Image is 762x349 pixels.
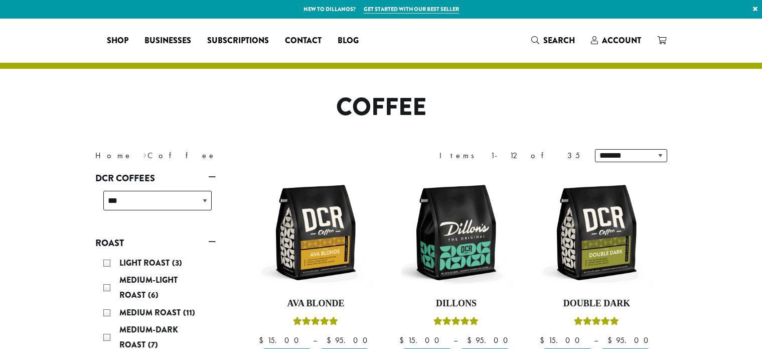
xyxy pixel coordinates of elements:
[148,289,159,301] span: (6)
[543,35,575,46] span: Search
[467,335,513,345] bdi: 95.00
[539,175,654,290] img: DCR-12oz-Double-Dark-Stock-scaled.png
[144,35,191,47] span: Businesses
[95,187,216,222] div: DCR Coffees
[119,257,172,269] span: Light Roast
[607,335,653,345] bdi: 95.00
[399,335,408,345] span: $
[602,35,641,46] span: Account
[398,175,514,290] img: DCR-12oz-Dillons-Stock-scaled.png
[285,35,322,47] span: Contact
[327,335,335,345] span: $
[594,335,598,345] span: –
[399,335,444,345] bdi: 15.00
[258,175,373,290] img: DCR-12oz-Ava-Blonde-Stock-scaled.png
[540,335,584,345] bdi: 15.00
[258,298,374,309] h4: Ava Blonde
[433,315,479,330] div: Rated 5.00 out of 5
[398,175,514,344] a: DillonsRated 5.00 out of 5
[95,235,216,252] a: Roast
[172,257,182,269] span: (3)
[523,32,583,49] a: Search
[259,335,267,345] span: $
[540,335,548,345] span: $
[453,335,458,345] span: –
[119,274,178,301] span: Medium-Light Roast
[183,307,195,318] span: (11)
[439,150,580,162] div: Items 1-12 of 35
[293,315,338,330] div: Rated 5.00 out of 5
[338,35,359,47] span: Blog
[258,175,374,344] a: Ava BlondeRated 5.00 out of 5
[95,170,216,187] a: DCR Coffees
[364,5,459,14] a: Get started with our best seller
[95,150,132,161] a: Home
[143,146,146,162] span: ›
[313,335,317,345] span: –
[574,315,619,330] div: Rated 4.50 out of 5
[95,150,366,162] nav: Breadcrumb
[607,335,616,345] span: $
[119,307,183,318] span: Medium Roast
[539,298,654,309] h4: Double Dark
[398,298,514,309] h4: Dillons
[259,335,303,345] bdi: 15.00
[467,335,476,345] span: $
[88,93,675,122] h1: Coffee
[207,35,269,47] span: Subscriptions
[327,335,372,345] bdi: 95.00
[107,35,128,47] span: Shop
[539,175,654,344] a: Double DarkRated 4.50 out of 5
[99,33,136,49] a: Shop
